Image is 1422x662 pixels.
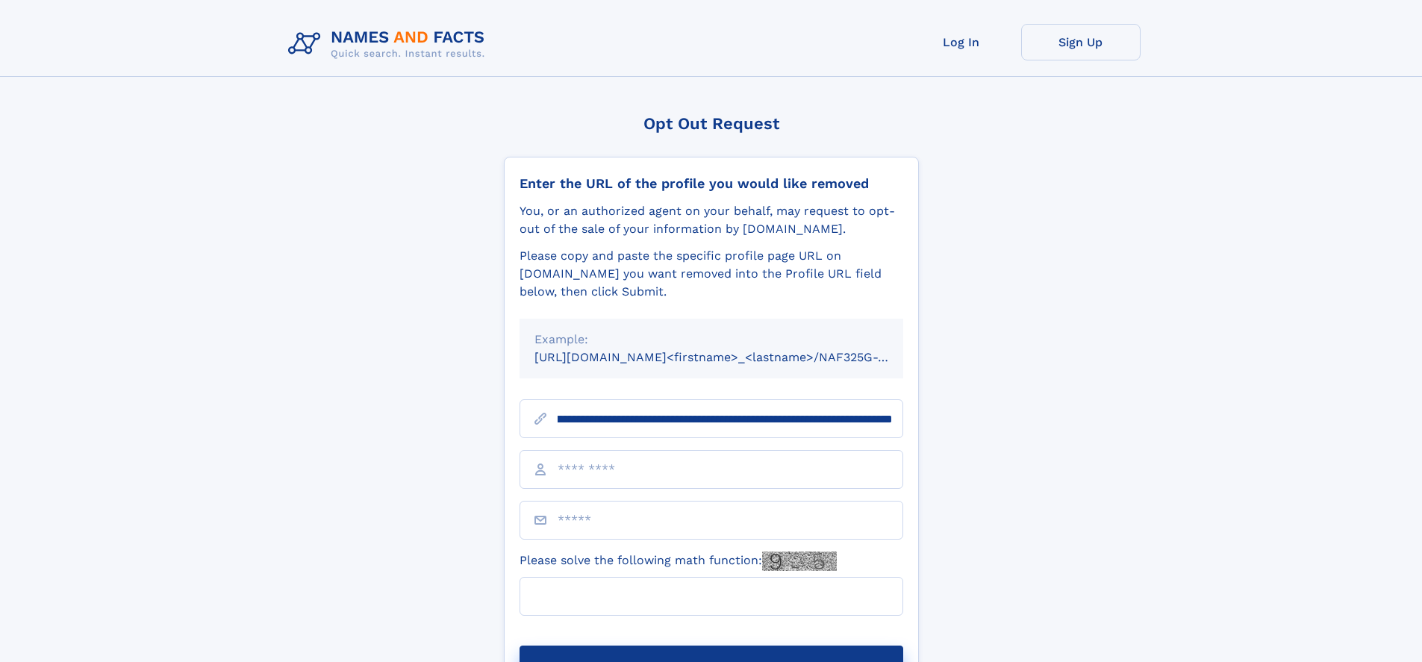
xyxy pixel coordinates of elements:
[520,552,837,571] label: Please solve the following math function:
[1021,24,1141,60] a: Sign Up
[534,331,888,349] div: Example:
[282,24,497,64] img: Logo Names and Facts
[520,202,903,238] div: You, or an authorized agent on your behalf, may request to opt-out of the sale of your informatio...
[504,114,919,133] div: Opt Out Request
[902,24,1021,60] a: Log In
[534,350,932,364] small: [URL][DOMAIN_NAME]<firstname>_<lastname>/NAF325G-xxxxxxxx
[520,247,903,301] div: Please copy and paste the specific profile page URL on [DOMAIN_NAME] you want removed into the Pr...
[520,175,903,192] div: Enter the URL of the profile you would like removed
